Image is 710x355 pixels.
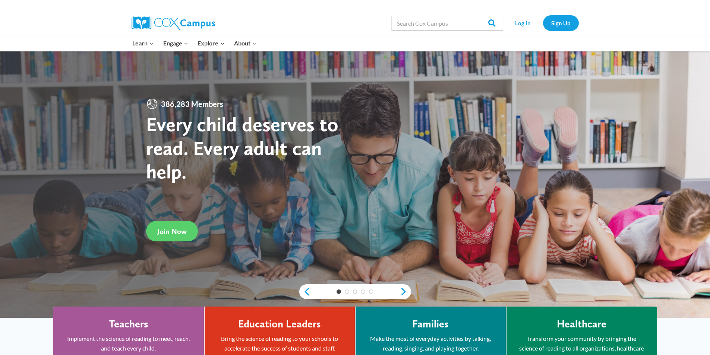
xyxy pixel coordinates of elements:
[369,289,373,294] a: 5
[507,15,539,31] a: Log In
[507,15,579,31] nav: Secondary Navigation
[238,318,321,330] h4: Education Leaders
[198,38,224,48] span: Explore
[216,334,344,353] p: Bring the science of reading to your schools to accelerate the success of students and staff.
[400,287,411,296] a: next
[146,112,338,183] strong: Every child deserves to read. Every adult can help.
[157,227,187,236] span: Join Now
[132,16,215,30] img: Cox Campus
[367,334,495,353] p: Make the most of everyday activities by talking, reading, singing, and playing together.
[543,15,579,31] a: Sign Up
[361,289,365,294] a: 4
[299,287,310,296] a: previous
[109,318,148,330] h4: Teachers
[146,221,198,241] a: Join Now
[337,289,341,294] a: 1
[391,16,503,31] input: Search Cox Campus
[158,98,226,110] span: 386,283 Members
[412,318,449,330] h4: Families
[64,334,193,353] p: Implement the science of reading to meet, reach, and teach every child.
[163,38,188,48] span: Engage
[132,38,154,48] span: Learn
[353,289,357,294] a: 3
[557,318,606,330] h4: Healthcare
[128,35,261,51] nav: Primary Navigation
[345,289,349,294] a: 2
[234,38,256,48] span: About
[299,284,411,299] div: content slider buttons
